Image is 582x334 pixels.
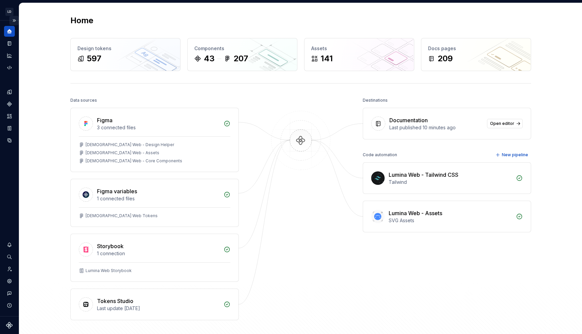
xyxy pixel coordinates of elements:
[438,53,453,64] div: 209
[321,53,333,64] div: 141
[204,53,215,64] div: 43
[233,53,248,64] div: 207
[187,38,297,71] a: Components43207
[86,268,132,273] div: Lumina Web Storybook
[4,50,15,61] a: Analytics
[77,45,173,52] div: Design tokens
[70,289,239,320] a: Tokens StudioLast update [DATE]
[389,179,512,186] div: Tailwind
[502,152,528,158] span: New pipeline
[4,99,15,109] a: Components
[389,124,483,131] div: Last published 10 minutes ago
[70,108,239,172] a: Figma3 connected files[DEMOGRAPHIC_DATA] Web - Design Helper[DEMOGRAPHIC_DATA] Web - Assets[DEMOG...
[5,8,13,16] div: LD
[389,116,428,124] div: Documentation
[490,121,514,126] span: Open editor
[4,252,15,262] button: Search ⌘K
[4,135,15,146] a: Data sources
[97,305,220,312] div: Last update [DATE]
[87,53,101,64] div: 597
[363,96,388,105] div: Destinations
[97,195,220,202] div: 1 connected files
[70,234,239,282] a: Storybook1 connectionLumina Web Storybook
[6,322,13,329] svg: Supernova Logo
[194,45,290,52] div: Components
[4,87,15,97] a: Design tokens
[70,38,181,71] a: Design tokens597
[389,209,442,217] div: Lumina Web - Assets
[421,38,531,71] a: Docs pages209
[97,116,112,124] div: Figma
[4,276,15,287] a: Settings
[487,119,523,128] a: Open editor
[97,124,220,131] div: 3 connected files
[86,213,158,219] div: [DEMOGRAPHIC_DATA] Web Tokens
[1,4,18,19] button: LD
[4,123,15,134] a: Storybook stories
[97,297,133,305] div: Tokens Studio
[97,250,220,257] div: 1 connection
[86,158,182,164] div: [DEMOGRAPHIC_DATA] Web - Core Components
[389,217,512,224] div: SVG Assets
[4,288,15,299] button: Contact support
[4,26,15,37] a: Home
[389,171,458,179] div: Lumina Web - Tailwind CSS
[86,150,159,156] div: [DEMOGRAPHIC_DATA] Web - Assets
[97,242,124,250] div: Storybook
[9,16,19,25] button: Expand sidebar
[363,150,397,160] div: Code automation
[311,45,407,52] div: Assets
[86,142,174,147] div: [DEMOGRAPHIC_DATA] Web - Design Helper
[4,111,15,122] a: Assets
[70,15,93,26] h2: Home
[70,96,97,105] div: Data sources
[4,62,15,73] a: Code automation
[97,187,137,195] div: Figma variables
[428,45,524,52] div: Docs pages
[70,179,239,227] a: Figma variables1 connected files[DEMOGRAPHIC_DATA] Web Tokens
[4,38,15,49] a: Documentation
[4,239,15,250] button: Notifications
[493,150,531,160] button: New pipeline
[304,38,414,71] a: Assets141
[4,264,15,274] a: Invite team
